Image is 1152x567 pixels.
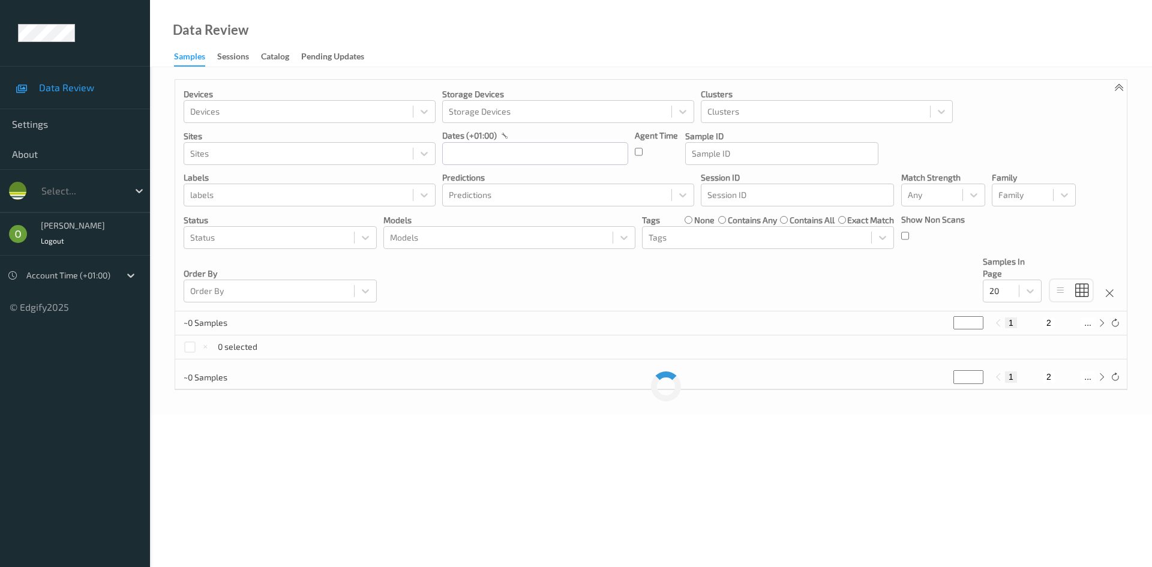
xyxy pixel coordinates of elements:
[442,130,497,142] p: dates (+01:00)
[184,317,274,329] p: ~0 Samples
[184,268,377,280] p: Order By
[685,130,878,142] p: Sample ID
[642,214,660,226] p: Tags
[184,130,436,142] p: Sites
[847,214,894,226] label: exact match
[901,172,985,184] p: Match Strength
[694,214,715,226] label: none
[217,49,261,65] a: Sessions
[992,172,1076,184] p: Family
[261,49,301,65] a: Catalog
[174,50,205,67] div: Samples
[184,214,377,226] p: Status
[701,88,953,100] p: Clusters
[983,256,1042,280] p: Samples In Page
[184,371,274,383] p: ~0 Samples
[442,88,694,100] p: Storage Devices
[1081,371,1095,382] button: ...
[217,50,249,65] div: Sessions
[174,49,217,67] a: Samples
[1005,317,1017,328] button: 1
[635,130,678,142] p: Agent Time
[301,49,376,65] a: Pending Updates
[218,341,257,353] p: 0 selected
[901,214,965,226] p: Show Non Scans
[173,24,248,36] div: Data Review
[790,214,835,226] label: contains all
[728,214,777,226] label: contains any
[184,88,436,100] p: Devices
[701,172,894,184] p: Session ID
[1043,317,1055,328] button: 2
[442,172,694,184] p: Predictions
[301,50,364,65] div: Pending Updates
[184,172,436,184] p: labels
[261,50,289,65] div: Catalog
[1005,371,1017,382] button: 1
[383,214,635,226] p: Models
[1081,317,1095,328] button: ...
[1043,371,1055,382] button: 2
